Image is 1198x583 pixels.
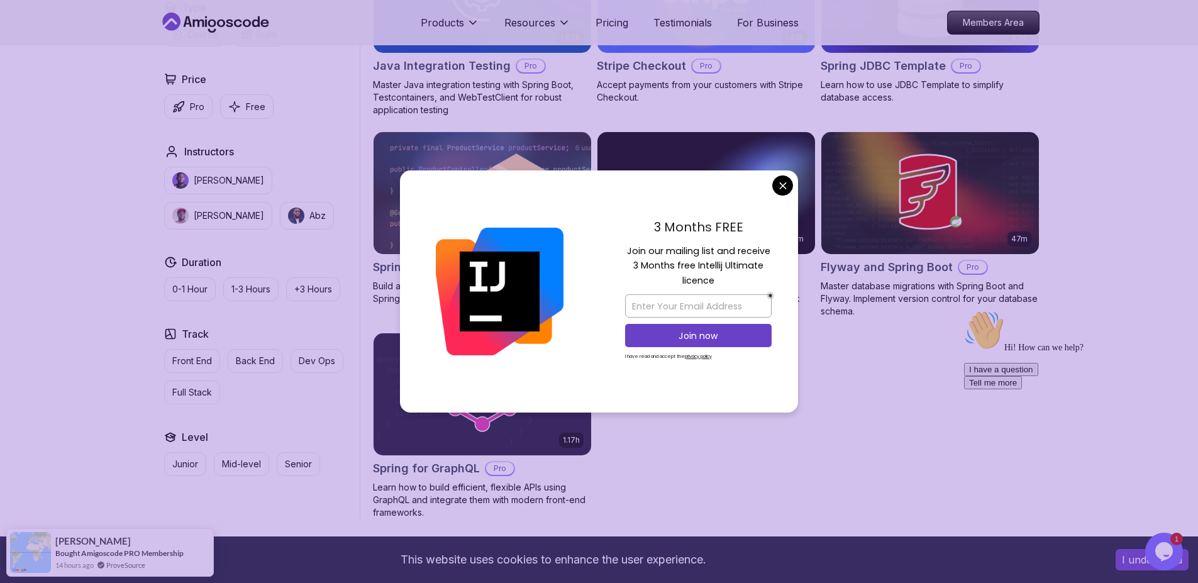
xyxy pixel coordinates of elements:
h2: Price [182,72,206,87]
h2: Level [182,430,208,445]
p: Back End [236,355,275,367]
p: Pro [959,261,987,274]
p: Full Stack [172,386,212,399]
p: Pro [517,60,545,72]
button: 0-1 Hour [164,277,216,301]
button: Junior [164,452,206,476]
button: Mid-level [214,452,269,476]
a: Testimonials [653,15,712,30]
h2: Track [182,326,209,341]
h2: Spring for GraphQL [373,460,480,477]
button: Free [220,94,274,119]
div: This website uses cookies to enhance the user experience. [9,546,1097,574]
p: 1-3 Hours [231,283,270,296]
p: Mid-level [222,458,261,470]
p: 1.17h [563,435,580,445]
p: Master database migrations with Spring Boot and Flyway. Implement version control for your databa... [821,280,1040,318]
p: [PERSON_NAME] [194,209,264,222]
p: Junior [172,458,198,470]
button: instructor imgAbz [280,202,334,230]
p: Front End [172,355,212,367]
button: Tell me more [5,71,63,84]
button: Resources [504,15,570,40]
a: Spring Boot Product API card2.09hSpring Boot Product APIProBuild a fully functional Product API f... [373,131,592,305]
p: Pro [952,60,980,72]
p: Pro [190,101,204,113]
img: instructor img [172,208,189,224]
img: Spring AI card [597,132,815,254]
h2: Spring JDBC Template [821,57,946,75]
img: Spring for GraphQL card [374,333,591,455]
span: [PERSON_NAME] [55,536,131,547]
a: For Business [737,15,799,30]
div: 👋Hi! How can we help?I have a questionTell me more [5,5,231,84]
a: Pricing [596,15,628,30]
h2: Duration [182,255,221,270]
button: +3 Hours [286,277,340,301]
p: Accept payments from your customers with Stripe Checkout. [597,79,816,104]
p: 47m [1011,234,1028,244]
p: Build a fully functional Product API from scratch with Spring Boot. [373,280,592,305]
button: Products [421,15,479,40]
span: Bought [55,548,80,558]
p: Dev Ops [299,355,335,367]
p: Free [246,101,265,113]
p: [PERSON_NAME] [194,174,264,187]
p: Learn how to use JDBC Template to simplify database access. [821,79,1040,104]
img: :wave: [5,5,45,45]
a: ProveSource [106,560,145,570]
p: Resources [504,15,555,30]
button: Accept cookies [1116,549,1189,570]
button: Back End [228,349,283,373]
button: instructor img[PERSON_NAME] [164,167,272,194]
h2: Spring Boot Product API [373,258,506,276]
p: Master Java integration testing with Spring Boot, Testcontainers, and WebTestClient for robust ap... [373,79,592,116]
a: Amigoscode PRO Membership [81,548,184,558]
h2: Flyway and Spring Boot [821,258,953,276]
a: Spring for GraphQL card1.17hSpring for GraphQLProLearn how to build efficient, flexible APIs usin... [373,333,592,519]
button: Full Stack [164,380,220,404]
span: 14 hours ago [55,560,94,570]
img: instructor img [172,172,189,189]
h2: Instructors [184,144,234,159]
p: +3 Hours [294,283,332,296]
p: Senior [285,458,312,470]
iframe: chat widget [1145,533,1185,570]
h2: Stripe Checkout [597,57,686,75]
p: 0-1 Hour [172,283,208,296]
p: Learn how to build efficient, flexible APIs using GraphQL and integrate them with modern front-en... [373,481,592,519]
h2: Java Integration Testing [373,57,511,75]
p: Pro [692,60,720,72]
span: Hi! How can we help? [5,38,125,47]
img: instructor img [288,208,304,224]
button: I have a question [5,58,79,71]
a: Flyway and Spring Boot card47mFlyway and Spring BootProMaster database migrations with Spring Boo... [821,131,1040,318]
button: Dev Ops [291,349,343,373]
button: Front End [164,349,220,373]
img: Flyway and Spring Boot card [821,132,1039,254]
img: Spring Boot Product API card [374,132,591,254]
button: instructor img[PERSON_NAME] [164,202,272,230]
p: Products [421,15,464,30]
button: Senior [277,452,320,476]
p: Pro [486,462,514,475]
a: Members Area [947,11,1040,35]
img: provesource social proof notification image [10,532,51,573]
p: Members Area [948,11,1039,34]
button: 1-3 Hours [223,277,279,301]
a: Spring AI card54mSpring AIProWelcome to the Spring AI course! Learn to build intelligent applicat... [597,131,816,318]
button: Pro [164,94,213,119]
iframe: chat widget [959,305,1185,526]
p: Abz [309,209,326,222]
